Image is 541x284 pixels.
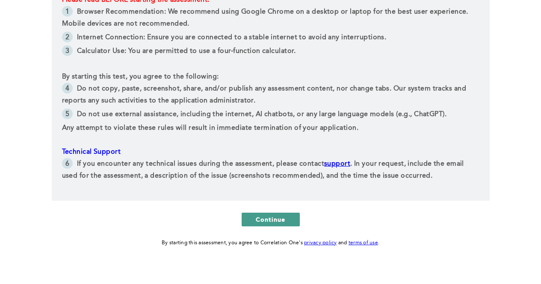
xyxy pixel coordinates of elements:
[162,238,379,248] div: By starting this assessment, you agree to Correlation One's and .
[242,213,300,226] button: Continue
[304,240,337,246] a: privacy policy
[62,149,121,155] span: Technical Support
[62,161,466,179] span: . In your request, include the email used for the assessment, a description of the issue (screens...
[77,34,386,41] span: Internet Connection: Ensure you are connected to a stable internet to avoid any interruptions.
[62,85,468,104] span: Do not copy, paste, screenshot, share, and/or publish any assessment content, nor change tabs. Ou...
[324,161,350,167] a: support
[62,73,219,80] span: By starting this test, you agree to the following:
[62,125,358,132] span: Any attempt to violate these rules will result in immediate termination of your application.
[256,215,286,223] span: Continue
[77,161,324,167] span: If you encounter any technical issues during the assessment, please contact
[349,240,378,246] a: terms of use
[62,9,470,27] span: Browser Recommendation: We recommend using Google Chrome on a desktop or laptop for the best user...
[77,111,446,118] span: Do not use external assistance, including the internet, AI chatbots, or any large language models...
[77,48,296,55] span: Calculator Use: You are permitted to use a four-function calculator.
